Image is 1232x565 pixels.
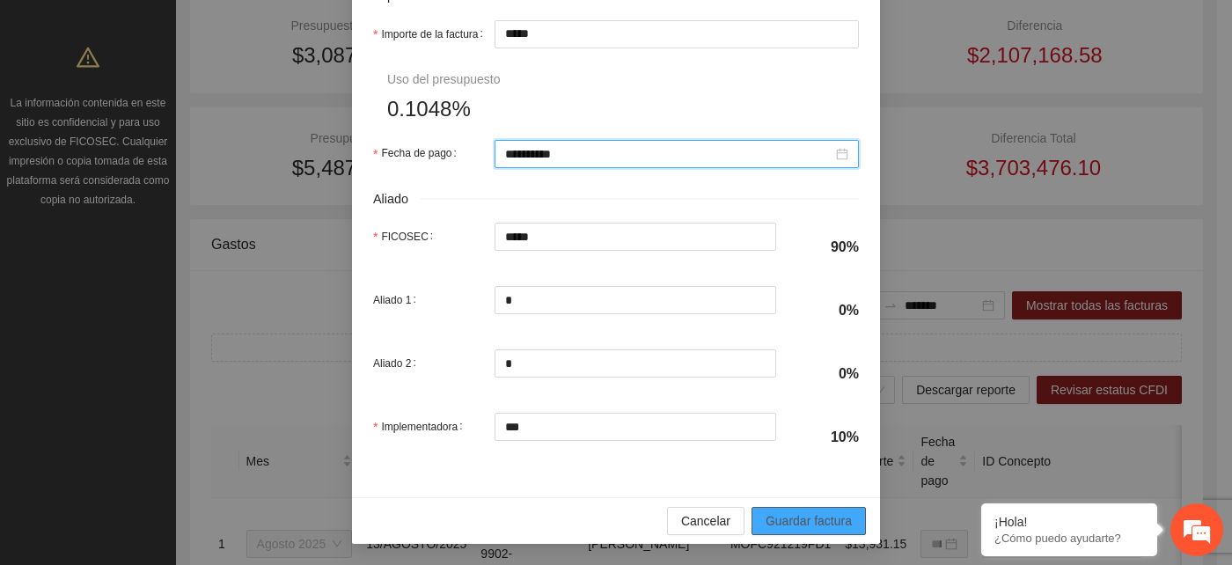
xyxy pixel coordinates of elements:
[495,414,776,440] input: Implementadora:
[994,532,1144,545] p: ¿Cómo puedo ayudarte?
[766,511,852,531] span: Guardar factura
[797,428,859,447] h4: 10%
[373,189,421,209] span: Aliado
[387,70,500,89] div: Uso del presupuesto
[495,287,776,313] input: Aliado 1:
[373,20,490,48] label: Importe de la factura:
[373,349,423,378] label: Aliado 2:
[102,183,243,361] span: Estamos en línea.
[994,515,1144,529] div: ¡Hola!
[373,140,464,168] label: Fecha de pago:
[495,224,776,250] input: FICOSEC:
[373,413,470,441] label: Implementadora:
[667,507,744,535] button: Cancelar
[495,350,776,377] input: Aliado 2:
[495,21,858,48] input: Importe de la factura:
[752,507,866,535] button: Guardar factura
[797,238,859,257] h4: 90%
[387,92,471,126] span: 0.1048%
[289,9,331,51] div: Minimizar ventana de chat en vivo
[92,90,296,113] div: Chatee con nosotros ahora
[9,378,335,439] textarea: Escriba su mensaje y pulse “Intro”
[681,511,730,531] span: Cancelar
[373,223,440,251] label: FICOSEC:
[505,144,832,164] input: Fecha de pago:
[797,364,859,384] h4: 0%
[797,301,859,320] h4: 0%
[373,286,423,314] label: Aliado 1:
